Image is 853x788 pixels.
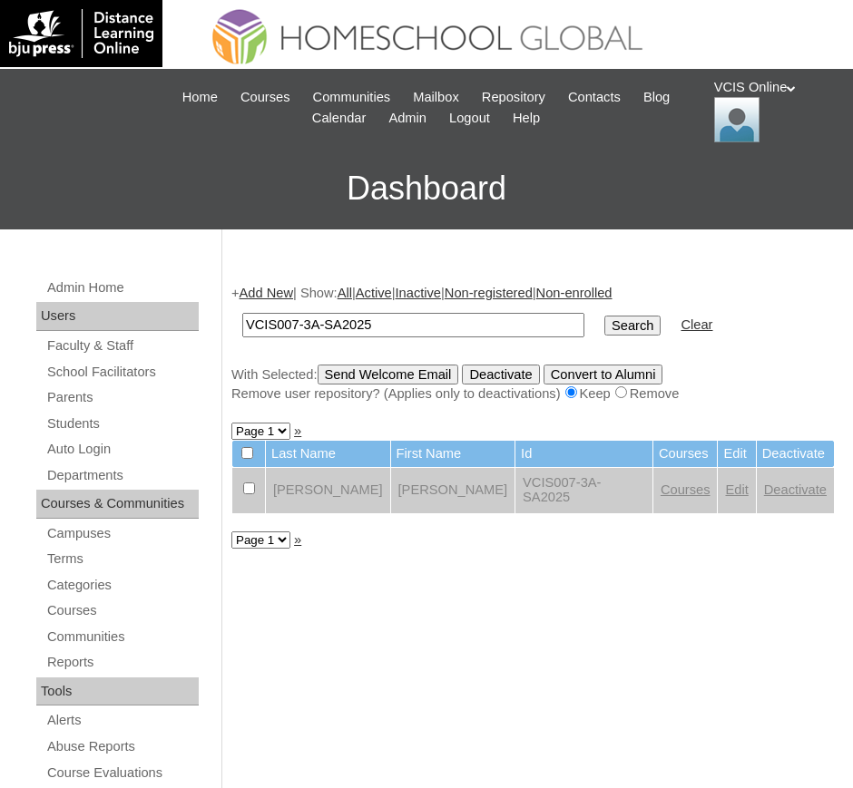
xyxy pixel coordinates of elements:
td: Id [515,441,652,467]
a: Communities [45,626,199,648]
span: Admin [388,108,426,129]
div: Courses & Communities [36,490,199,519]
div: With Selected: [231,365,835,404]
a: Communities [304,87,400,108]
a: Edit [725,482,748,497]
a: Blog [634,87,679,108]
a: Departments [45,464,199,487]
a: Contacts [559,87,630,108]
a: Courses [661,482,711,497]
td: [PERSON_NAME] [391,468,515,513]
td: [PERSON_NAME] [266,468,390,513]
span: Home [182,87,218,108]
a: All [338,286,352,300]
input: Search [242,313,584,337]
a: Faculty & Staff [45,335,199,357]
span: Help [513,108,540,129]
a: Logout [440,108,499,129]
a: Students [45,413,199,435]
a: Terms [45,548,199,570]
div: VCIS Online [714,78,835,142]
a: Admin [379,108,436,129]
img: logo-white.png [9,9,153,58]
a: Help [504,108,549,129]
div: Tools [36,677,199,706]
a: Add New [240,286,293,300]
input: Convert to Alumni [544,365,663,384]
a: Clear [681,317,712,332]
a: Courses [45,599,199,622]
a: Deactivate [764,482,827,497]
a: Mailbox [404,87,468,108]
span: Logout [449,108,490,129]
span: Contacts [568,87,621,108]
h3: Dashboard [9,148,844,229]
input: Send Welcome Email [318,365,459,384]
td: Deactivate [757,441,834,467]
span: Courses [240,87,290,108]
a: Alerts [45,709,199,732]
td: Edit [718,441,755,467]
a: » [294,423,301,438]
a: Home [173,87,227,108]
a: » [294,532,301,547]
div: Remove user repository? (Applies only to deactivations) Keep Remove [231,384,835,404]
td: Last Name [266,441,390,467]
td: First Name [391,441,515,467]
div: Users [36,302,199,331]
a: Courses [231,87,299,108]
a: Non-registered [445,286,533,300]
a: Campuses [45,522,199,545]
img: VCIS Online Admin [714,97,760,142]
a: Course Evaluations [45,762,199,784]
span: Mailbox [413,87,459,108]
a: Parents [45,386,199,409]
a: Admin Home [45,277,199,299]
a: Repository [473,87,554,108]
div: + | Show: | | | | [231,284,835,404]
a: School Facilitators [45,361,199,384]
a: Abuse Reports [45,735,199,758]
input: Deactivate [462,365,539,384]
span: Blog [643,87,670,108]
span: Calendar [312,108,366,129]
td: VCIS007-3A-SA2025 [515,468,652,513]
td: Courses [653,441,718,467]
a: Calendar [303,108,375,129]
span: Communities [313,87,391,108]
a: Reports [45,651,199,674]
span: Repository [482,87,545,108]
input: Search [604,316,661,336]
a: Auto Login [45,438,199,461]
a: Non-enrolled [536,286,613,300]
a: Active [356,286,392,300]
a: Categories [45,574,199,597]
a: Inactive [396,286,442,300]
